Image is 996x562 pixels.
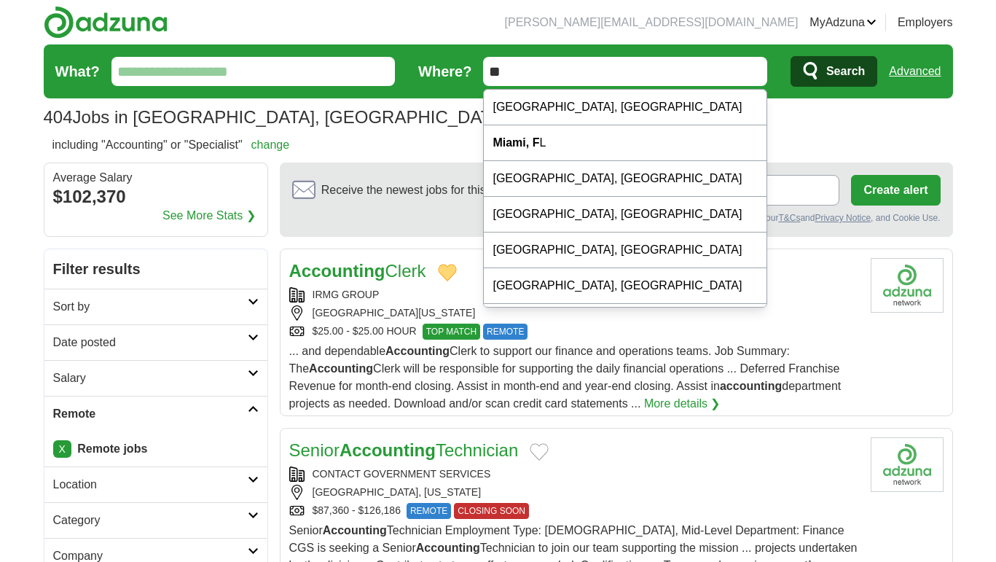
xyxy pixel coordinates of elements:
span: 404 [44,104,73,130]
a: Privacy Notice [815,213,871,223]
a: T&Cs [778,213,800,223]
span: Receive the newest jobs for this search : [321,182,570,199]
div: [GEOGRAPHIC_DATA], [GEOGRAPHIC_DATA] [484,304,766,340]
strong: Accounting [323,524,387,536]
h2: Sort by [53,298,248,316]
div: $87,360 - $126,186 [289,503,859,519]
div: CONTACT GOVERNMENT SERVICES [289,467,859,482]
h2: Date posted [53,334,248,351]
div: $25.00 - $25.00 HOUR [289,324,859,340]
a: See More Stats ❯ [162,207,256,225]
span: CLOSING SOON [454,503,529,519]
label: What? [55,61,100,82]
span: ... and dependable Clerk to support our finance and operations teams. Job Summary: The Clerk will... [289,345,842,410]
a: change [251,138,290,151]
button: Add to favorite jobs [438,264,457,281]
h2: Location [53,476,248,493]
span: REMOTE [407,503,451,519]
div: [GEOGRAPHIC_DATA], [GEOGRAPHIC_DATA] [484,233,766,268]
strong: Accounting [385,345,450,357]
button: Create alert [851,175,940,206]
a: More details ❯ [644,395,721,413]
label: Where? [418,61,471,82]
div: L [484,125,766,161]
div: IRMG GROUP [289,287,859,303]
h2: Salary [53,370,248,387]
div: [GEOGRAPHIC_DATA], [GEOGRAPHIC_DATA] [484,161,766,197]
div: Average Salary [53,172,259,184]
div: $102,370 [53,184,259,210]
a: Employers [898,14,953,31]
button: Search [791,56,877,87]
h1: Jobs in [GEOGRAPHIC_DATA], [GEOGRAPHIC_DATA] [44,107,507,127]
a: Sort by [44,289,267,324]
strong: Accounting [309,362,373,375]
strong: Accounting [416,542,480,554]
h2: Filter results [44,249,267,289]
a: Category [44,502,267,538]
strong: Accounting [289,261,385,281]
img: Company logo [871,437,944,492]
a: AccountingClerk [289,261,426,281]
span: Search [826,57,865,86]
div: By creating an alert, you agree to our and , and Cookie Use. [292,211,941,225]
a: Date posted [44,324,267,360]
li: [PERSON_NAME][EMAIL_ADDRESS][DOMAIN_NAME] [505,14,799,31]
div: [GEOGRAPHIC_DATA], [GEOGRAPHIC_DATA] [484,197,766,233]
img: Adzuna logo [44,6,168,39]
a: SeniorAccountingTechnician [289,440,519,460]
strong: Miami, F [493,136,539,149]
strong: accounting [720,380,782,392]
a: Remote [44,396,267,432]
button: Add to favorite jobs [530,443,549,461]
img: Company logo [871,258,944,313]
h2: Category [53,512,248,529]
span: TOP MATCH [423,324,480,340]
a: Salary [44,360,267,396]
a: Advanced [889,57,941,86]
strong: Accounting [340,440,436,460]
div: [GEOGRAPHIC_DATA], [GEOGRAPHIC_DATA] [484,90,766,125]
div: [GEOGRAPHIC_DATA], [US_STATE] [289,485,859,500]
a: Location [44,467,267,502]
strong: Remote jobs [77,442,147,455]
div: [GEOGRAPHIC_DATA], [GEOGRAPHIC_DATA] [484,268,766,304]
a: X [53,440,71,458]
h2: including "Accounting" or "Specialist" [52,136,290,154]
div: [GEOGRAPHIC_DATA][US_STATE] [289,305,859,321]
span: REMOTE [483,324,528,340]
h2: Remote [53,405,248,423]
a: MyAdzuna [809,14,877,31]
